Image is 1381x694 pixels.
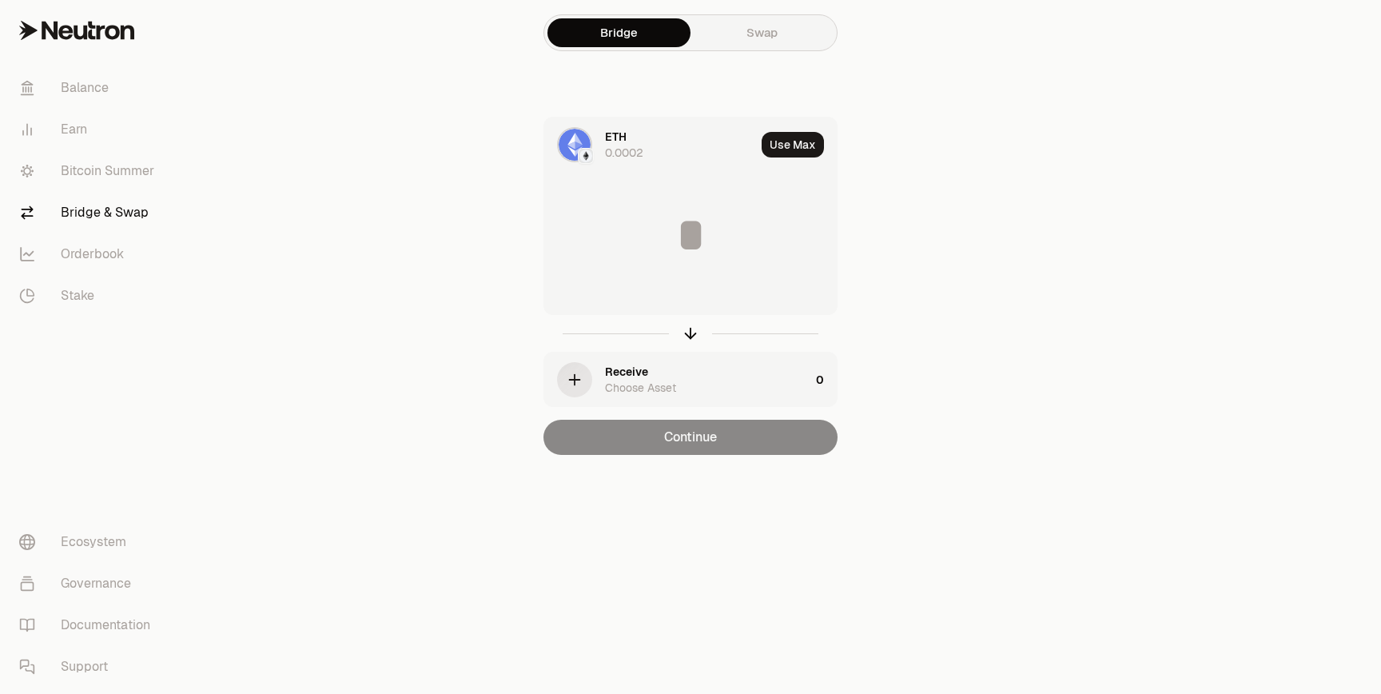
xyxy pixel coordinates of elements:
[762,132,824,158] button: Use Max
[6,192,173,233] a: Bridge & Swap
[6,109,173,150] a: Earn
[6,563,173,604] a: Governance
[544,353,810,407] div: ReceiveChoose Asset
[6,521,173,563] a: Ecosystem
[559,129,591,161] img: ETH Logo
[579,150,592,162] img: Ethereum Logo
[6,67,173,109] a: Balance
[544,118,755,172] div: ETH LogoEthereum LogoEthereum LogoETH0.0002
[547,18,690,47] a: Bridge
[6,646,173,688] a: Support
[605,380,676,396] div: Choose Asset
[605,145,643,161] div: 0.0002
[544,353,837,407] button: ReceiveChoose Asset0
[605,129,627,145] span: ETH
[816,353,837,407] div: 0
[605,364,648,380] div: Receive
[6,233,173,275] a: Orderbook
[690,18,834,47] a: Swap
[6,150,173,192] a: Bitcoin Summer
[6,604,173,646] a: Documentation
[6,275,173,317] a: Stake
